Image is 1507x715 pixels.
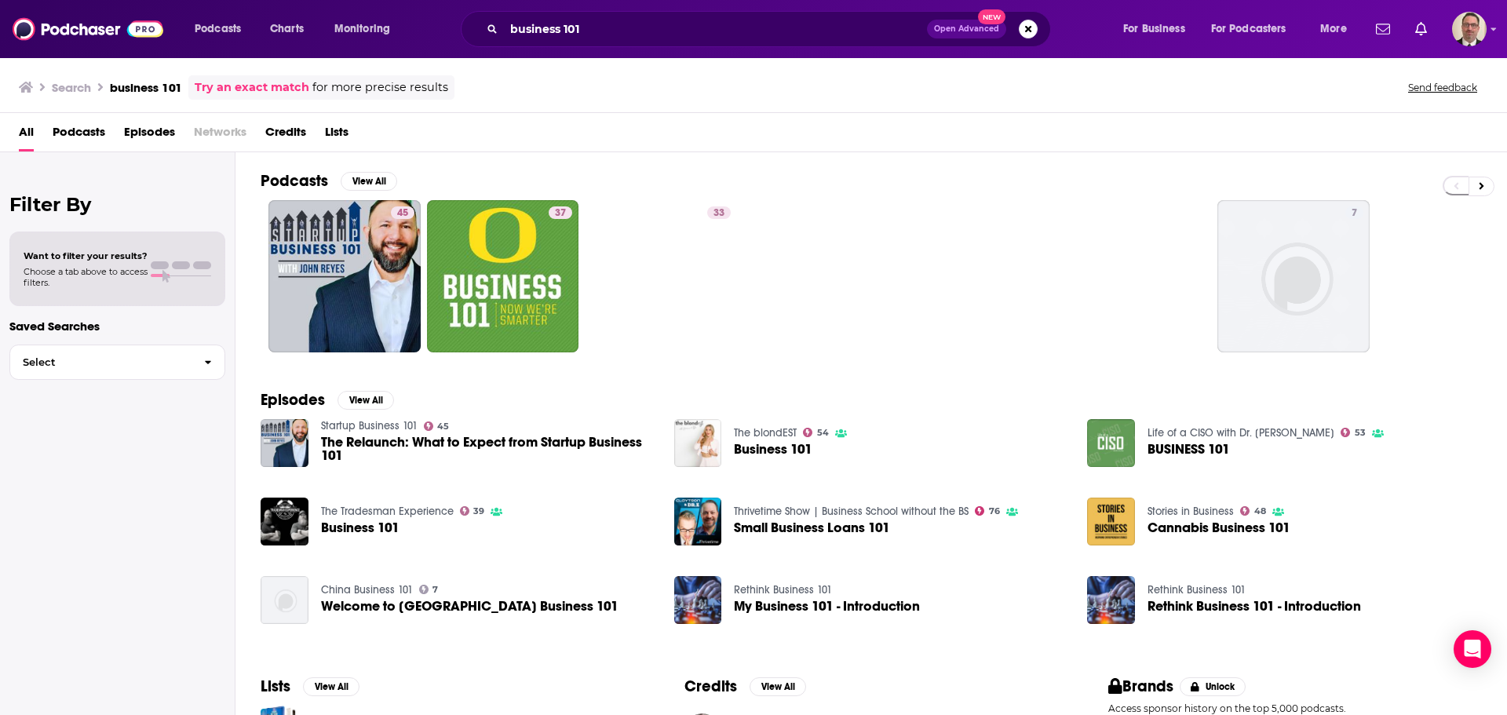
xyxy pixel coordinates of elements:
a: 48 [1240,506,1266,516]
a: Welcome to China Business 101 [261,576,308,624]
a: 7 [1345,206,1363,219]
a: China Business 101 [321,583,413,596]
button: View All [338,391,394,410]
a: Rethink Business 101 - Introduction [1148,600,1361,613]
span: 39 [473,508,484,515]
a: 53 [1341,428,1366,437]
img: Podchaser - Follow, Share and Rate Podcasts [13,14,163,44]
a: 45 [268,200,421,352]
a: 37 [549,206,572,219]
button: Show profile menu [1452,12,1487,46]
span: Charts [270,18,304,40]
span: Select [10,357,192,367]
span: BUSINESS 101 [1148,443,1230,456]
button: open menu [1112,16,1205,42]
h2: Lists [261,677,290,696]
a: Business 101 [321,521,400,534]
a: 45 [391,206,414,219]
a: 76 [975,506,1000,516]
a: My Business 101 - Introduction [734,600,920,613]
span: Open Advanced [934,25,999,33]
a: The Relaunch: What to Expect from Startup Business 101 [321,436,655,462]
a: Show notifications dropdown [1370,16,1396,42]
a: 39 [460,506,485,516]
button: View All [303,677,359,696]
input: Search podcasts, credits, & more... [504,16,927,42]
h2: Episodes [261,390,325,410]
a: Stories in Business [1148,505,1234,518]
div: Open Intercom Messenger [1454,630,1491,668]
a: 7 [1217,200,1370,352]
a: Lists [325,119,348,151]
span: 45 [437,423,449,430]
a: 33 [585,200,737,352]
span: Networks [194,119,246,151]
span: 76 [989,508,1000,515]
img: Rethink Business 101 - Introduction [1087,576,1135,624]
a: Rethink Business 101 [734,583,832,596]
span: More [1320,18,1347,40]
a: Charts [260,16,313,42]
span: 7 [432,586,438,593]
p: Access sponsor history on the top 5,000 podcasts. [1108,702,1482,714]
img: User Profile [1452,12,1487,46]
a: CreditsView All [684,677,806,696]
span: Podcasts [195,18,241,40]
a: Small Business Loans 101 [734,521,890,534]
a: Startup Business 101 [321,419,418,432]
a: 37 [427,200,579,352]
a: Podcasts [53,119,105,151]
h3: Search [52,80,91,95]
a: 45 [424,421,450,431]
a: All [19,119,34,151]
a: Business 101 [734,443,812,456]
span: 33 [713,206,724,221]
span: Cannabis Business 101 [1148,521,1290,534]
img: Small Business Loans 101 [674,498,722,545]
img: Business 101 [261,498,308,545]
h2: Credits [684,677,737,696]
h3: business 101 [110,80,182,95]
a: 33 [707,206,731,219]
span: for more precise results [312,78,448,97]
span: 37 [555,206,566,221]
p: Saved Searches [9,319,225,334]
a: 54 [803,428,829,437]
span: Choose a tab above to access filters. [24,266,148,288]
a: Credits [265,119,306,151]
a: Rethink Business 101 [1148,583,1246,596]
a: Try an exact match [195,78,309,97]
img: BUSINESS 101 [1087,419,1135,467]
a: The blondEST [734,426,797,440]
a: Welcome to China Business 101 [321,600,618,613]
button: open menu [1201,16,1309,42]
a: Episodes [124,119,175,151]
button: Unlock [1180,677,1246,696]
span: Monitoring [334,18,390,40]
button: View All [750,677,806,696]
a: Thrivetime Show | Business School without the BS [734,505,969,518]
button: Select [9,345,225,380]
button: open menu [323,16,411,42]
span: 7 [1352,206,1357,221]
h2: Brands [1108,677,1173,696]
span: Want to filter your results? [24,250,148,261]
button: Open AdvancedNew [927,20,1006,38]
img: Business 101 [674,419,722,467]
a: EpisodesView All [261,390,394,410]
span: Logged in as PercPodcast [1452,12,1487,46]
span: Welcome to [GEOGRAPHIC_DATA] Business 101 [321,600,618,613]
img: The Relaunch: What to Expect from Startup Business 101 [261,419,308,467]
a: Show notifications dropdown [1409,16,1433,42]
